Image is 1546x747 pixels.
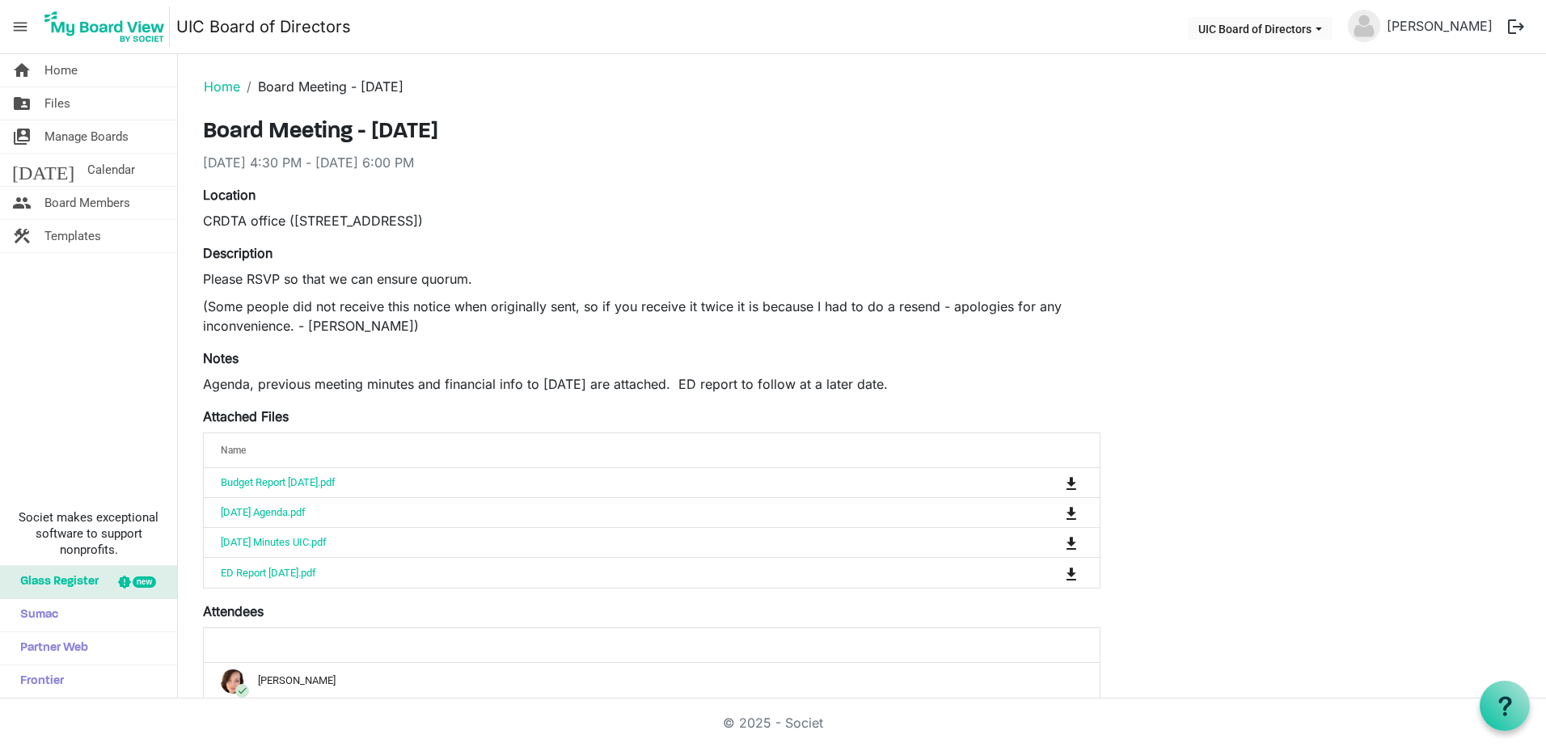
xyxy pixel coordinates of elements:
span: Board Members [44,187,130,219]
span: Name [221,445,246,456]
span: Manage Boards [44,120,129,153]
span: Societ makes exceptional software to support nonprofits. [7,509,170,558]
td: is Command column column header [999,468,1100,497]
span: construction [12,220,32,252]
td: is Command column column header [999,497,1100,527]
label: Description [203,243,272,263]
a: Home [204,78,240,95]
a: ED Report [DATE].pdf [221,567,316,579]
a: © 2025 - Societ [723,715,823,731]
div: [PERSON_NAME] [221,669,1083,694]
button: Download [1060,561,1083,584]
span: switch_account [12,120,32,153]
span: people [12,187,32,219]
img: aZda651_YrtB0d3iDw2VWU6hlcmlxgORkYhRWXcu6diS1fUuzblDemDitxXHgJcDUASUXKKMmrJj1lYLVKcG1g_thumb.png [221,669,245,694]
li: Board Meeting - [DATE] [240,77,403,96]
span: menu [5,11,36,42]
td: is Command column column header [999,557,1100,587]
h3: Board Meeting - [DATE] [203,119,1100,146]
p: Please RSVP so that we can ensure quorum. [203,269,1100,289]
a: UIC Board of Directors [176,11,351,43]
td: June 18 2025 Minutes UIC.pdf is template cell column header Name [204,527,999,557]
div: new [133,576,156,588]
td: Sept 24 2025 Agenda.pdf is template cell column header Name [204,497,999,527]
label: Attendees [203,601,264,621]
label: Location [203,185,256,205]
span: folder_shared [12,87,32,120]
a: [PERSON_NAME] [1380,10,1499,42]
span: Glass Register [12,566,99,598]
a: [DATE] Agenda.pdf [221,506,306,518]
button: Download [1060,531,1083,554]
span: Partner Web [12,632,88,665]
span: Frontier [12,665,64,698]
div: [DATE] 4:30 PM - [DATE] 6:00 PM [203,153,1100,172]
span: Home [44,54,78,87]
td: Budget Report August 2025.pdf is template cell column header Name [204,468,999,497]
img: no-profile-picture.svg [1348,10,1380,42]
button: UIC Board of Directors dropdownbutton [1188,17,1333,40]
label: Attached Files [203,407,289,426]
td: ED Report Sept 2025.pdf is template cell column header Name [204,557,999,587]
td: is Command column column header [999,527,1100,557]
a: My Board View Logo [40,6,176,47]
span: Calendar [87,154,135,186]
span: Files [44,87,70,120]
span: Sumac [12,599,58,631]
button: Download [1060,501,1083,524]
button: logout [1499,10,1533,44]
span: [DATE] [12,154,74,186]
p: Agenda, previous meeting minutes and financial info to [DATE] are attached. ED report to follow a... [203,374,1100,394]
button: Download [1060,471,1083,494]
span: Templates [44,220,101,252]
div: CRDTA office ([STREET_ADDRESS]) [203,211,1100,230]
span: check [235,684,249,698]
span: home [12,54,32,87]
img: My Board View Logo [40,6,170,47]
p: (Some people did not receive this notice when originally sent, so if you receive it twice it is b... [203,297,1100,336]
a: [DATE] Minutes UIC.pdf [221,536,327,548]
td: checkAmy Wright is template cell column header [204,663,1100,700]
label: Notes [203,348,239,368]
a: Budget Report [DATE].pdf [221,476,336,488]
